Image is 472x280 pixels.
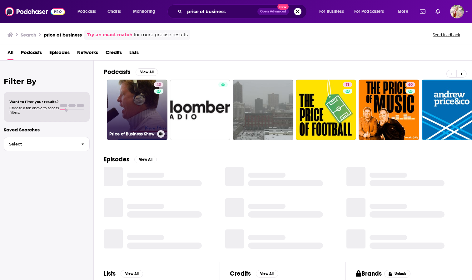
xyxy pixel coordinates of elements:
button: open menu [129,7,163,17]
a: ListsView All [104,270,143,278]
a: Episodes [49,47,70,60]
span: 71 [345,82,350,88]
img: User Profile [450,5,464,18]
h2: Credits [230,270,251,278]
h2: Brands [356,270,382,278]
span: For Podcasters [354,7,384,16]
img: Podchaser - Follow, Share and Rate Podcasts [5,6,65,17]
button: open menu [350,7,393,17]
button: open menu [393,7,416,17]
a: 71 [296,80,356,140]
span: Monitoring [133,7,155,16]
input: Search podcasts, credits, & more... [185,7,257,17]
button: Select [4,137,90,151]
a: 43Price of Business Show [107,80,167,140]
a: Show notifications dropdown [417,6,428,17]
h3: Price of Business Show [109,131,155,137]
p: Saved Searches [4,127,90,133]
span: For Business [319,7,344,16]
button: Open AdvancedNew [257,8,289,15]
a: Charts [103,7,125,17]
span: More [398,7,408,16]
span: Podcasts [77,7,96,16]
a: Lists [129,47,139,60]
span: 43 [157,82,161,88]
span: 60 [408,82,413,88]
button: View All [121,270,143,278]
a: Podcasts [21,47,42,60]
h2: Filter By [4,77,90,86]
a: Try an exact match [87,31,132,38]
div: Search podcasts, credits, & more... [173,4,313,19]
a: CreditsView All [230,270,278,278]
a: Credits [106,47,122,60]
h2: Podcasts [104,68,131,76]
a: 60 [359,80,419,140]
a: 60 [406,82,415,87]
span: Charts [107,7,121,16]
button: View All [134,156,157,163]
button: open menu [73,7,104,17]
button: Show profile menu [450,5,464,18]
h3: price of business [44,32,82,38]
span: Open Advanced [260,10,286,13]
button: Send feedback [431,32,462,37]
a: Networks [77,47,98,60]
a: Show notifications dropdown [433,6,443,17]
h2: Lists [104,270,116,278]
button: View All [136,68,158,76]
a: 71 [343,82,352,87]
span: New [277,4,289,10]
span: for more precise results [134,31,188,38]
span: Want to filter your results? [9,100,59,104]
h3: Search [21,32,36,38]
a: PodcastsView All [104,68,158,76]
span: Logged in as kmccue [450,5,464,18]
a: All [7,47,13,60]
a: EpisodesView All [104,155,157,163]
button: open menu [315,7,352,17]
span: Select [4,142,76,146]
button: View All [256,270,278,278]
h2: Episodes [104,155,129,163]
a: 43 [154,82,163,87]
button: Unlock [384,270,411,278]
span: Choose a tab above to access filters. [9,106,59,115]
